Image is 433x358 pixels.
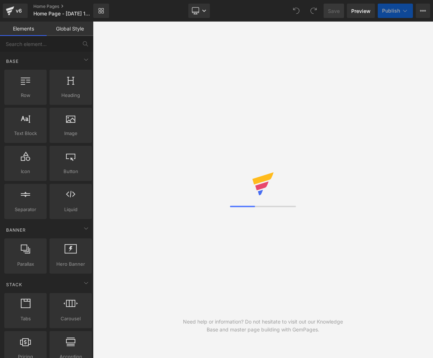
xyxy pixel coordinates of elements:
[6,315,44,322] span: Tabs
[52,92,90,99] span: Heading
[6,168,44,175] span: Icon
[52,168,90,175] span: Button
[14,6,23,15] div: v6
[52,206,90,213] span: Liquid
[52,260,90,268] span: Hero Banner
[6,92,44,99] span: Row
[52,315,90,322] span: Carousel
[33,4,105,9] a: Home Pages
[3,4,28,18] a: v6
[416,4,430,18] button: More
[5,58,19,65] span: Base
[178,318,348,334] div: Need help or information? Do not hesitate to visit out our Knowledge Base and master page buildin...
[347,4,375,18] a: Preview
[289,4,303,18] button: Undo
[52,130,90,137] span: Image
[47,22,93,36] a: Global Style
[93,4,109,18] a: New Library
[33,11,91,17] span: Home Page - [DATE] 15:32:58
[351,7,371,15] span: Preview
[6,206,44,213] span: Separator
[6,260,44,268] span: Parallax
[6,130,44,137] span: Text Block
[5,227,27,233] span: Banner
[306,4,321,18] button: Redo
[378,4,413,18] button: Publish
[382,8,400,14] span: Publish
[5,281,23,288] span: Stack
[328,7,340,15] span: Save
